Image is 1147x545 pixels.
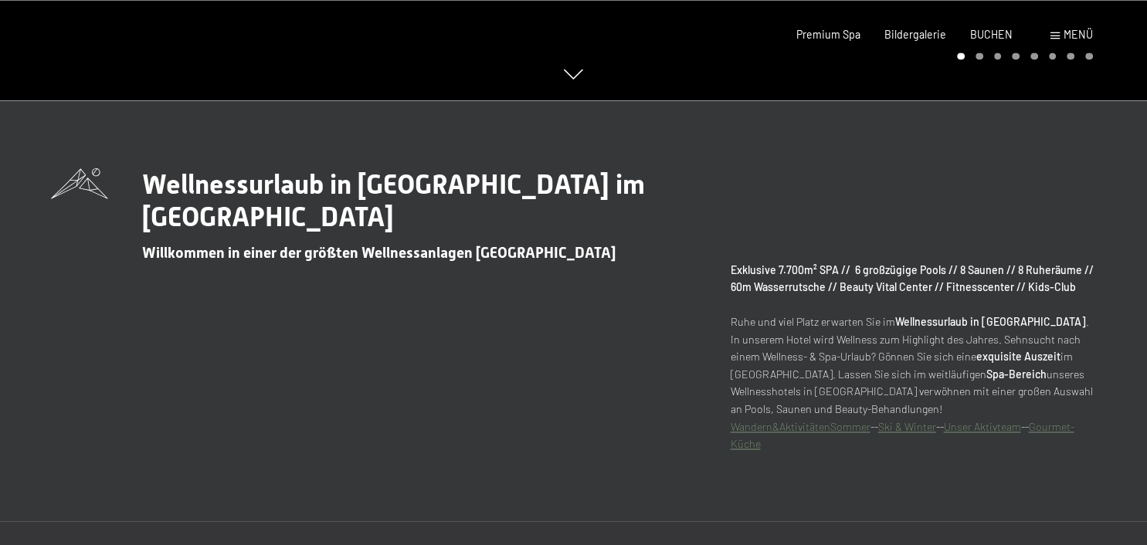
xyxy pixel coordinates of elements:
[884,28,946,41] a: Bildergalerie
[1064,28,1093,41] span: Menü
[1085,52,1093,60] div: Carousel Page 8
[796,28,860,41] a: Premium Spa
[730,262,1096,453] p: Ruhe und viel Platz erwarten Sie im . In unserem Hotel wird Wellness zum Highlight des Jahres. Se...
[976,52,983,60] div: Carousel Page 2
[986,367,1046,381] strong: Spa-Bereich
[957,52,965,60] div: Carousel Page 1 (Current Slide)
[730,420,870,433] a: Wandern&AktivitätenSommer
[730,263,1093,294] strong: Exklusive 7.700m² SPA // 6 großzügige Pools // 8 Saunen // 8 Ruheräume // 60m Wasserrutsche // Be...
[877,420,935,433] a: Ski & Winter
[142,168,645,232] span: Wellnessurlaub in [GEOGRAPHIC_DATA] im [GEOGRAPHIC_DATA]
[976,350,1060,363] strong: exquisite Auszeit
[943,420,1020,433] a: Unser Aktivteam
[994,52,1002,60] div: Carousel Page 3
[1067,52,1074,60] div: Carousel Page 7
[1012,52,1020,60] div: Carousel Page 4
[142,244,616,262] span: Willkommen in einer der größten Wellnessanlagen [GEOGRAPHIC_DATA]
[970,28,1013,41] a: BUCHEN
[1030,52,1038,60] div: Carousel Page 5
[952,52,1092,60] div: Carousel Pagination
[894,315,1085,328] strong: Wellnessurlaub in [GEOGRAPHIC_DATA]
[1049,52,1057,60] div: Carousel Page 6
